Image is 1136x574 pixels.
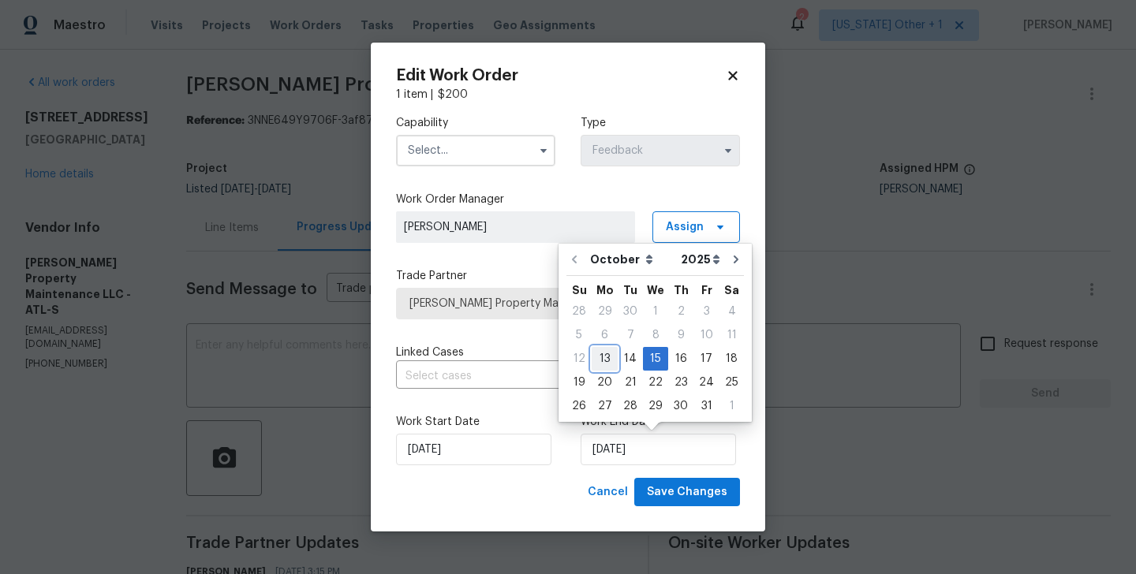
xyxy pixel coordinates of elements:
[668,324,693,346] div: 9
[724,285,739,296] abbr: Saturday
[643,300,668,322] div: 1
[592,324,618,346] div: 6
[566,395,592,417] div: 26
[618,394,643,418] div: Tue Oct 28 2025
[693,300,719,323] div: Fri Oct 03 2025
[643,348,668,370] div: 15
[643,300,668,323] div: Wed Oct 01 2025
[643,324,668,346] div: 8
[643,394,668,418] div: Wed Oct 29 2025
[592,348,618,370] div: 13
[566,324,592,346] div: 5
[693,348,719,370] div: 17
[719,300,744,323] div: Sat Oct 04 2025
[623,285,637,296] abbr: Tuesday
[581,115,740,131] label: Type
[396,192,740,207] label: Work Order Manager
[618,395,643,417] div: 28
[724,244,748,275] button: Go to next month
[647,483,727,502] span: Save Changes
[581,478,634,507] button: Cancel
[693,371,719,394] div: Fri Oct 24 2025
[404,219,627,235] span: [PERSON_NAME]
[693,323,719,347] div: Fri Oct 10 2025
[719,323,744,347] div: Sat Oct 11 2025
[566,394,592,418] div: Sun Oct 26 2025
[592,323,618,347] div: Mon Oct 06 2025
[647,285,664,296] abbr: Wednesday
[643,395,668,417] div: 29
[592,300,618,323] div: Mon Sep 29 2025
[588,483,628,502] span: Cancel
[618,324,643,346] div: 7
[668,300,693,322] div: 2
[719,395,744,417] div: 1
[566,348,592,370] div: 12
[719,300,744,322] div: 4
[592,371,618,394] div: Mon Oct 20 2025
[581,135,740,166] input: Select...
[396,414,555,430] label: Work Start Date
[693,300,719,322] div: 3
[618,347,643,371] div: Tue Oct 14 2025
[634,478,740,507] button: Save Changes
[592,395,618,417] div: 27
[693,371,719,393] div: 24
[592,371,618,393] div: 20
[668,300,693,323] div: Thu Oct 02 2025
[668,394,693,418] div: Thu Oct 30 2025
[618,371,643,394] div: Tue Oct 21 2025
[668,395,693,417] div: 30
[668,347,693,371] div: Thu Oct 16 2025
[719,348,744,370] div: 18
[596,285,614,296] abbr: Monday
[674,285,689,296] abbr: Thursday
[693,394,719,418] div: Fri Oct 31 2025
[592,394,618,418] div: Mon Oct 27 2025
[701,285,712,296] abbr: Friday
[666,219,704,235] span: Assign
[396,135,555,166] input: Select...
[719,324,744,346] div: 11
[719,141,738,160] button: Show options
[677,248,724,271] select: Year
[566,371,592,394] div: Sun Oct 19 2025
[618,300,643,323] div: Tue Sep 30 2025
[643,347,668,371] div: Wed Oct 15 2025
[643,371,668,393] div: 22
[693,395,719,417] div: 31
[592,300,618,322] div: 29
[618,371,643,393] div: 21
[566,323,592,347] div: Sun Oct 05 2025
[566,347,592,371] div: Sun Oct 12 2025
[396,87,740,102] div: 1 item |
[643,371,668,394] div: Wed Oct 22 2025
[409,296,727,311] span: [PERSON_NAME] Property Maintenance LLC - ATL-S
[668,371,693,393] div: 23
[618,348,643,370] div: 14
[562,244,586,275] button: Go to previous month
[396,268,740,284] label: Trade Partner
[719,371,744,393] div: 25
[586,248,677,271] select: Month
[396,345,464,360] span: Linked Cases
[396,364,696,389] input: Select cases
[719,347,744,371] div: Sat Oct 18 2025
[396,68,726,84] h2: Edit Work Order
[566,300,592,323] div: Sun Sep 28 2025
[566,371,592,393] div: 19
[719,371,744,394] div: Sat Oct 25 2025
[581,434,736,465] input: M/D/YYYY
[438,89,468,100] span: $ 200
[668,371,693,394] div: Thu Oct 23 2025
[693,324,719,346] div: 10
[668,323,693,347] div: Thu Oct 09 2025
[592,347,618,371] div: Mon Oct 13 2025
[566,300,592,322] div: 28
[618,323,643,347] div: Tue Oct 07 2025
[668,348,693,370] div: 16
[693,347,719,371] div: Fri Oct 17 2025
[534,141,553,160] button: Show options
[396,434,551,465] input: M/D/YYYY
[719,394,744,418] div: Sat Nov 01 2025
